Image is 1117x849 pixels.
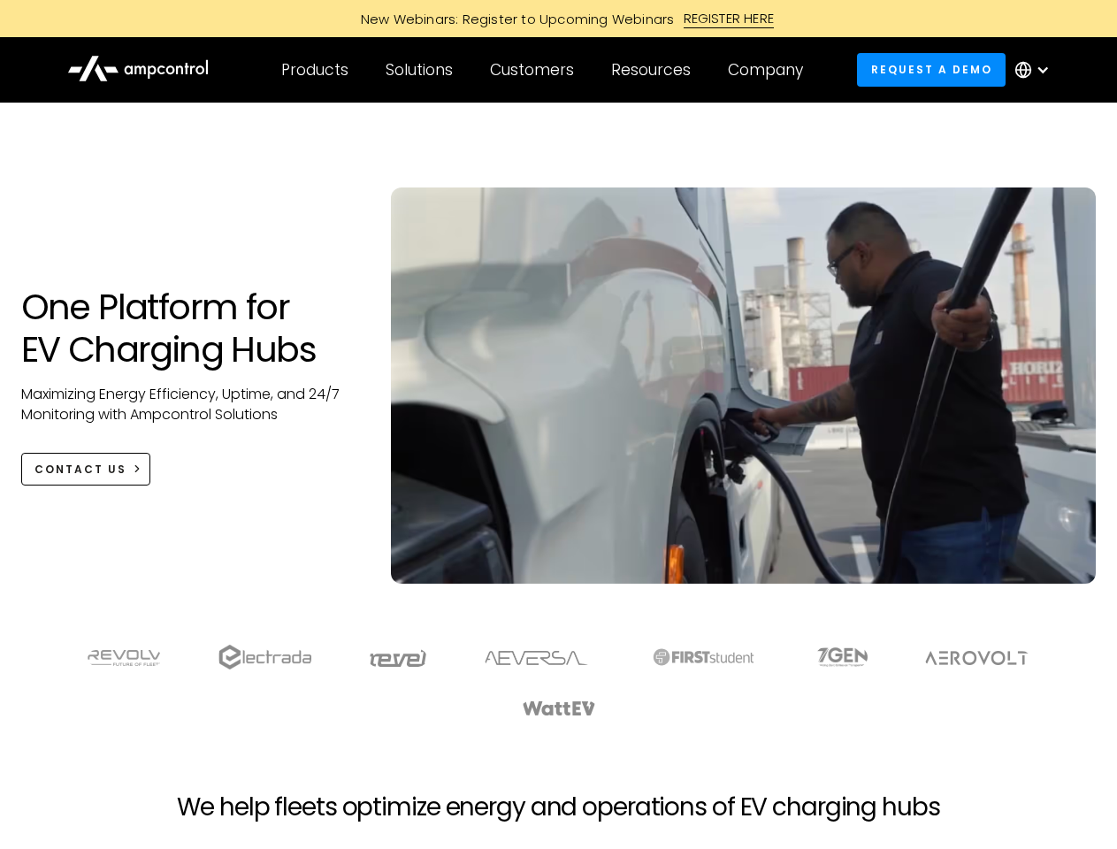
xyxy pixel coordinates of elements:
[281,60,348,80] div: Products
[490,60,574,80] div: Customers
[728,60,803,80] div: Company
[21,286,356,371] h1: One Platform for EV Charging Hubs
[218,645,311,669] img: electrada logo
[21,385,356,424] p: Maximizing Energy Efficiency, Uptime, and 24/7 Monitoring with Ampcontrol Solutions
[343,10,684,28] div: New Webinars: Register to Upcoming Webinars
[34,462,126,478] div: CONTACT US
[522,701,596,715] img: WattEV logo
[386,60,453,80] div: Solutions
[611,60,691,80] div: Resources
[161,9,957,28] a: New Webinars: Register to Upcoming WebinarsREGISTER HERE
[684,9,775,28] div: REGISTER HERE
[177,792,939,822] h2: We help fleets optimize energy and operations of EV charging hubs
[21,453,151,486] a: CONTACT US
[857,53,1006,86] a: Request a demo
[924,651,1029,665] img: Aerovolt Logo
